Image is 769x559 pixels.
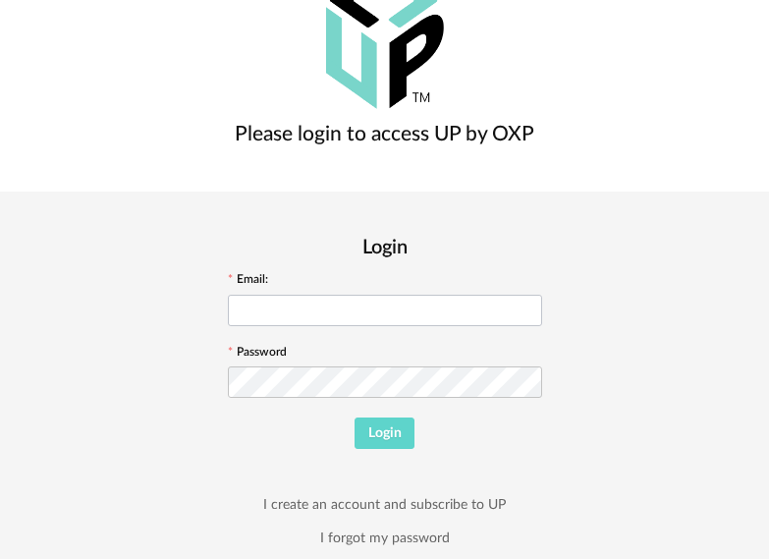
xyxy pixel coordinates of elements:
button: Login [355,418,414,449]
h2: Login [228,235,542,260]
label: Password [228,346,287,362]
label: Email: [228,273,268,289]
a: I forgot my password [320,530,450,547]
span: Login [368,426,402,440]
a: I create an account and subscribe to UP [263,496,506,514]
h3: Please login to access UP by OXP [235,121,534,147]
